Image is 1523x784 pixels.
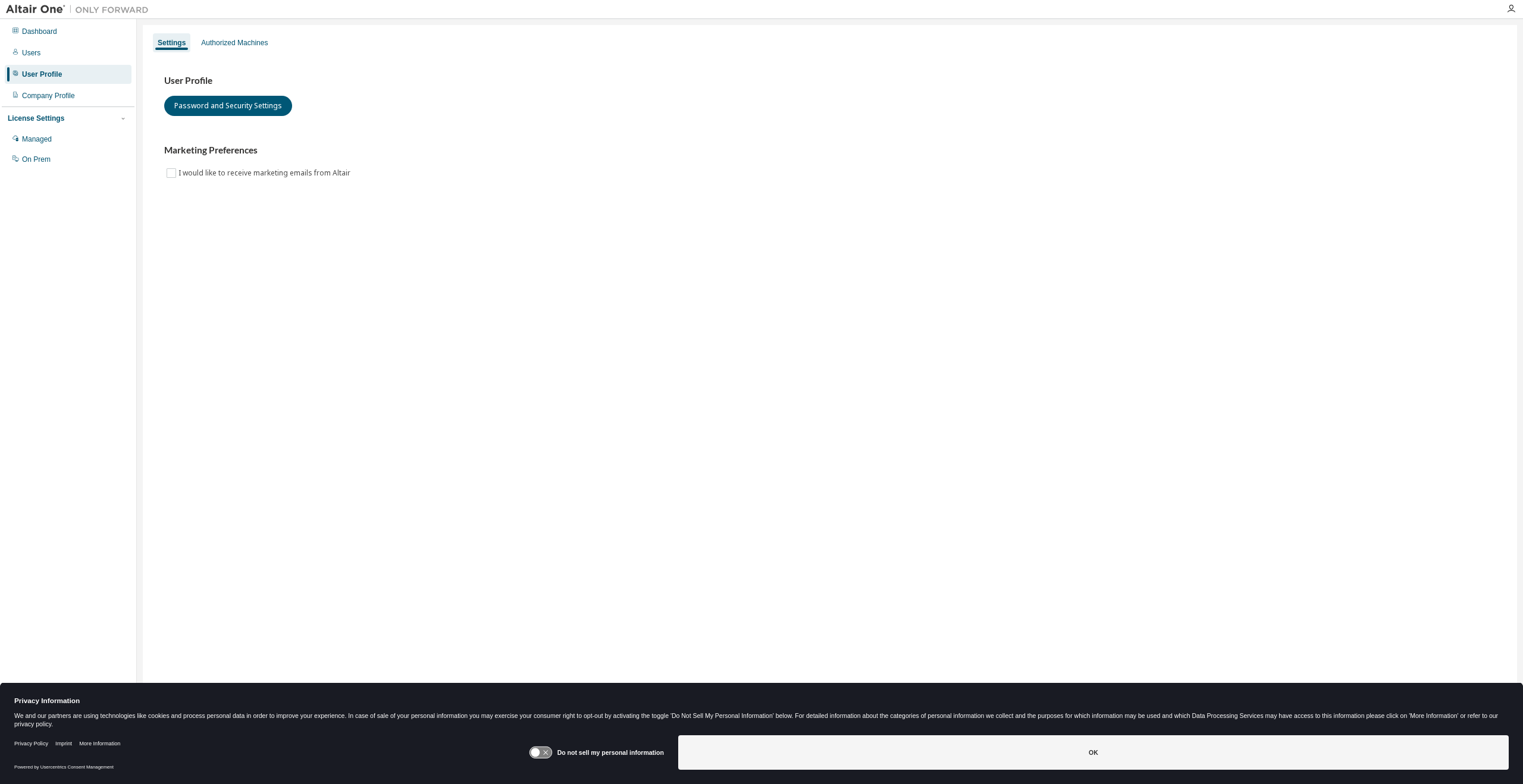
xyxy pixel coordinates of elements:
[164,145,1496,156] h3: Marketing Preferences
[201,38,268,48] div: Authorized Machines
[22,48,40,58] div: Users
[22,70,62,79] div: User Profile
[164,75,1496,87] h3: User Profile
[158,38,186,48] div: Settings
[8,114,64,123] div: License Settings
[22,134,52,144] div: Managed
[22,91,75,101] div: Company Profile
[164,96,292,116] button: Password and Security Settings
[22,155,51,164] div: On Prem
[178,166,353,180] label: I would like to receive marketing emails from Altair
[6,4,155,15] img: Altair One
[22,27,57,36] div: Dashboard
